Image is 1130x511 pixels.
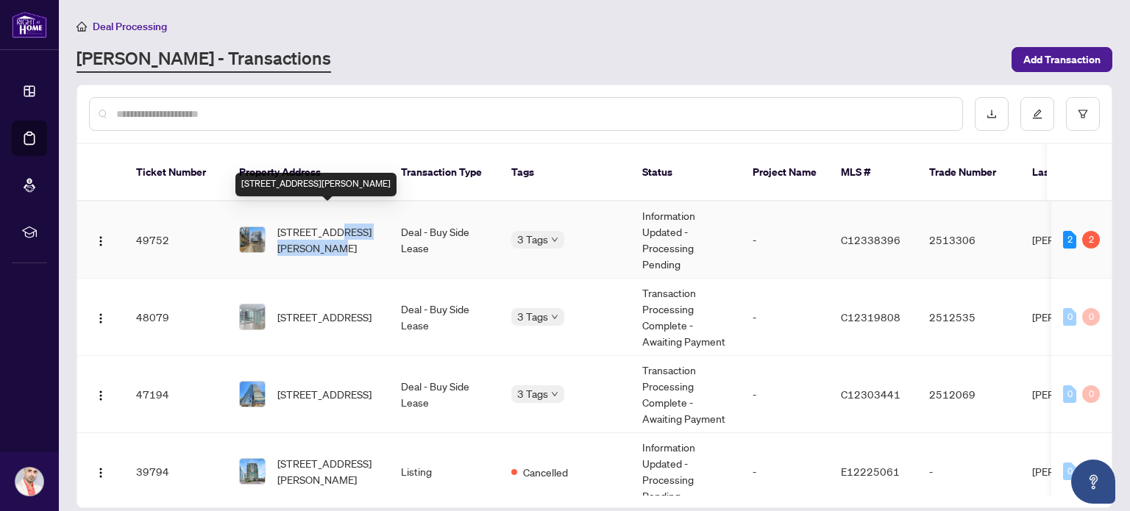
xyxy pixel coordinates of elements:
th: Project Name [741,144,829,201]
td: 49752 [124,201,227,279]
td: - [741,201,829,279]
span: [STREET_ADDRESS][PERSON_NAME] [277,224,377,256]
button: Logo [89,382,113,406]
span: filter [1078,109,1088,119]
button: Open asap [1071,460,1115,504]
div: 0 [1063,462,1076,480]
button: filter [1066,97,1100,131]
span: E12225061 [841,465,900,478]
button: Logo [89,460,113,483]
td: Deal - Buy Side Lease [389,356,500,433]
span: [STREET_ADDRESS] [277,386,372,402]
td: - [741,356,829,433]
td: 2512535 [917,279,1020,356]
span: C12303441 [841,387,900,401]
th: Trade Number [917,144,1020,201]
div: 0 [1082,385,1100,403]
span: down [551,236,558,243]
span: download [987,109,997,119]
td: 2513306 [917,201,1020,279]
button: Add Transaction [1012,47,1112,72]
div: 2 [1082,231,1100,249]
td: Information Updated - Processing Pending [630,201,741,279]
span: [STREET_ADDRESS][PERSON_NAME] [277,455,377,487]
td: 47194 [124,356,227,433]
span: Cancelled [523,464,568,480]
th: Status [630,144,741,201]
td: - [741,433,829,510]
span: down [551,390,558,398]
span: down [551,313,558,321]
td: Deal - Buy Side Lease [389,201,500,279]
td: Listing [389,433,500,510]
img: thumbnail-img [240,304,265,329]
span: Deal Processing [93,20,167,33]
img: Logo [95,467,107,479]
span: 3 Tags [517,231,548,248]
span: edit [1032,109,1042,119]
td: Transaction Processing Complete - Awaiting Payment [630,356,741,433]
span: C12338396 [841,233,900,246]
img: thumbnail-img [240,459,265,484]
td: Information Updated - Processing Pending [630,433,741,510]
button: Logo [89,228,113,251]
div: 0 [1063,385,1076,403]
td: 39794 [124,433,227,510]
th: Ticket Number [124,144,227,201]
span: 3 Tags [517,308,548,325]
img: Logo [95,312,107,324]
div: 0 [1082,308,1100,326]
button: edit [1020,97,1054,131]
img: logo [12,11,47,38]
th: Transaction Type [389,144,500,201]
td: Transaction Processing Complete - Awaiting Payment [630,279,741,356]
span: 3 Tags [517,385,548,402]
td: - [741,279,829,356]
td: - [917,433,1020,510]
img: thumbnail-img [240,227,265,252]
img: Logo [95,390,107,401]
div: 0 [1063,308,1076,326]
th: Property Address [227,144,389,201]
th: Tags [500,144,630,201]
td: Deal - Buy Side Lease [389,279,500,356]
span: Add Transaction [1023,48,1101,71]
img: thumbnail-img [240,382,265,407]
button: Logo [89,305,113,329]
td: 2512069 [917,356,1020,433]
span: C12319808 [841,310,900,324]
td: 48079 [124,279,227,356]
div: 2 [1063,231,1076,249]
a: [PERSON_NAME] - Transactions [77,46,331,73]
span: home [77,21,87,32]
img: Logo [95,235,107,247]
button: download [975,97,1009,131]
th: MLS # [829,144,917,201]
img: Profile Icon [15,468,43,496]
div: [STREET_ADDRESS][PERSON_NAME] [235,173,397,196]
span: [STREET_ADDRESS] [277,309,372,325]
